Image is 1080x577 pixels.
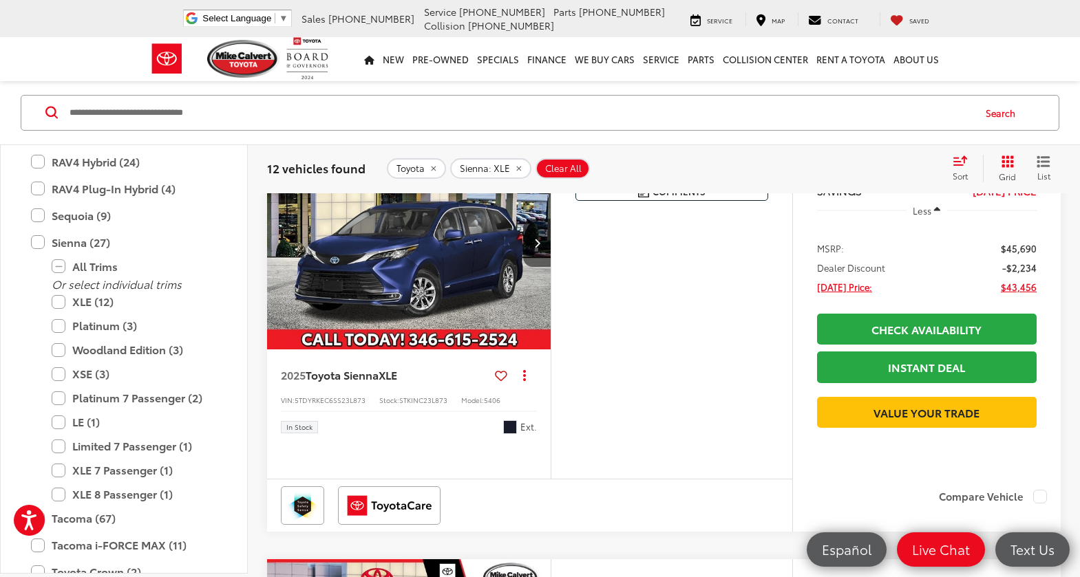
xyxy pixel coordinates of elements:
a: Text Us [995,532,1070,567]
button: List View [1026,155,1061,182]
a: 2025Toyota SiennaXLE [281,367,489,382]
a: Pre-Owned [408,37,473,81]
span: Dealer Discount [817,261,885,274]
label: Tacoma i-FORCE MAX (11) [31,534,217,558]
span: Saved [909,16,929,25]
a: Instant Deal [817,351,1037,382]
span: Parts [553,5,576,19]
label: XLE 7 Passenger (1) [52,459,217,483]
span: Toyota Sienna [306,367,379,382]
span: [PHONE_NUMBER] [468,19,554,32]
span: Service [424,5,456,19]
span: MSRP: [817,241,844,255]
span: Clear All [545,163,582,174]
a: Collision Center [719,37,812,81]
a: Parts [684,37,719,81]
label: XLE (12) [52,290,217,314]
img: 2025 Toyota Sienna XLE [266,136,552,350]
span: Sales [301,12,326,25]
a: Check Availability [817,314,1037,345]
a: Select Language​ [202,13,288,23]
span: List [1037,170,1050,182]
span: Text Us [1004,541,1061,558]
label: All Trims [52,254,217,279]
div: 2025 Toyota Sienna XLE 0 [266,136,552,349]
button: Less [907,198,948,223]
span: [PHONE_NUMBER] [459,5,545,19]
a: New [379,37,408,81]
a: WE BUY CARS [571,37,639,81]
span: 5406 [484,395,500,405]
span: XLE [379,367,397,382]
span: $43,456 [1001,280,1037,294]
span: [PHONE_NUMBER] [579,5,665,19]
label: Platinum (3) [52,314,217,338]
i: Or select individual trims [52,276,182,292]
img: ToyotaCare Mike Calvert Toyota Houston TX [341,489,438,522]
span: dropdown dots [523,369,526,380]
button: Search [973,96,1035,130]
span: Toyota [396,163,425,174]
span: 2025 [281,367,306,382]
a: Contact [798,12,869,26]
a: Home [360,37,379,81]
span: -$2,234 [1002,261,1037,274]
span: Español [815,541,878,558]
label: Sienna (27) [31,230,217,254]
a: Rent a Toyota [812,37,889,81]
a: Map [745,12,795,26]
img: Mike Calvert Toyota [207,40,280,78]
label: Sequoia (9) [31,204,217,228]
a: Service [680,12,743,26]
span: In Stock [286,424,313,431]
label: Woodland Edition (3) [52,338,217,362]
label: LE (1) [52,411,217,435]
label: RAV4 Hybrid (24) [31,150,217,174]
label: Platinum 7 Passenger (2) [52,387,217,411]
span: Less [913,204,931,217]
button: Clear All [536,158,590,179]
span: [PHONE_NUMBER] [328,12,414,25]
img: Toyota Safety Sense Mike Calvert Toyota Houston TX [284,489,321,522]
span: Collision [424,19,465,32]
button: remove Sienna: XLE [450,158,531,179]
a: About Us [889,37,943,81]
label: Compare Vehicle [939,490,1047,503]
span: Service [707,16,732,25]
a: Finance [523,37,571,81]
span: Model: [461,395,484,405]
label: RAV4 Plug-In Hybrid (4) [31,177,217,201]
span: Ext. [520,420,537,433]
span: Grid [999,171,1016,182]
a: Service [639,37,684,81]
span: Blueprint [503,420,517,434]
button: Grid View [983,155,1026,182]
span: VIN: [281,395,295,405]
span: Select Language [202,13,271,23]
a: 2025 Toyota Sienna XLE2025 Toyota Sienna XLE2025 Toyota Sienna XLE2025 Toyota Sienna XLE [266,136,552,349]
input: Search by Make, Model, or Keyword [68,96,973,129]
span: Live Chat [905,541,977,558]
button: Next image [523,219,551,267]
span: Sort [953,170,968,182]
a: Español [807,532,887,567]
span: Stock: [379,395,399,405]
span: 12 vehicles found [267,160,366,176]
a: Specials [473,37,523,81]
a: Value Your Trade [817,397,1037,428]
span: Contact [827,16,858,25]
label: Limited 7 Passenger (1) [52,435,217,459]
span: Map [772,16,785,25]
label: XSE (3) [52,362,217,387]
img: Toyota [141,36,193,81]
span: [DATE] Price: [817,280,872,294]
button: Actions [513,363,537,387]
span: Sienna: XLE [460,163,510,174]
a: My Saved Vehicles [880,12,940,26]
span: $45,690 [1001,241,1037,255]
label: Tacoma (67) [31,507,217,531]
a: Live Chat [897,532,985,567]
span: STKINC23L873 [399,395,447,405]
span: 5TDYRKEC6SS23L873 [295,395,366,405]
